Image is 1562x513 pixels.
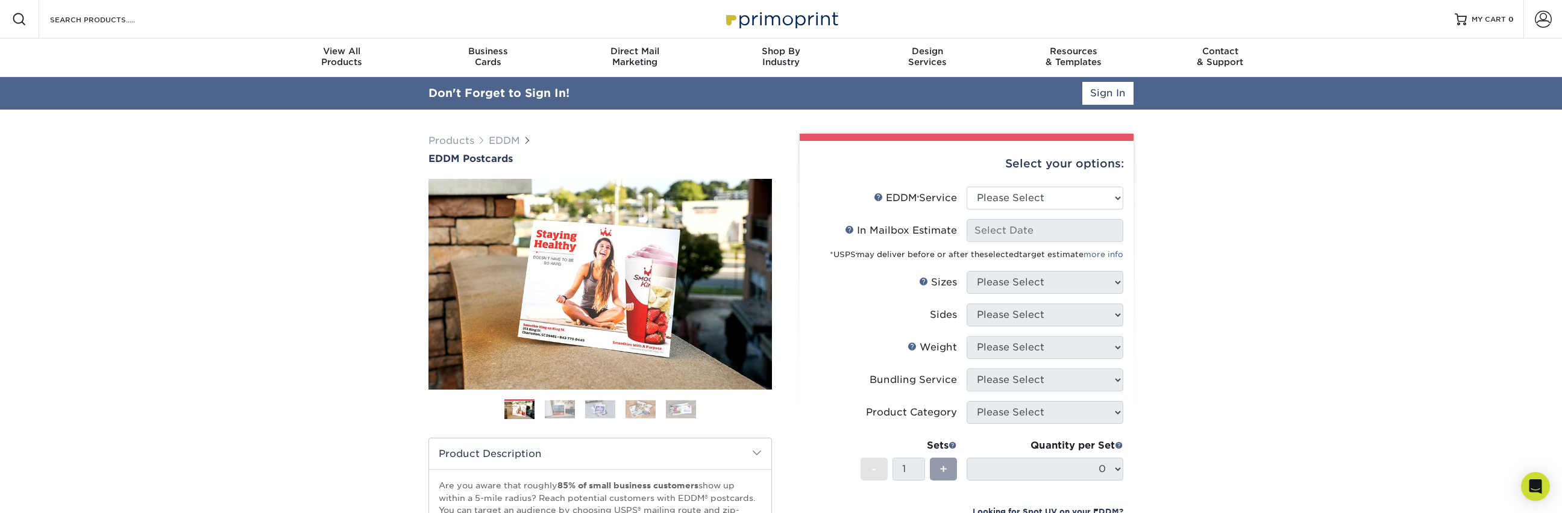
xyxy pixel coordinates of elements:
[562,46,708,67] div: Marketing
[866,405,957,420] div: Product Category
[415,46,562,57] span: Business
[967,438,1123,453] div: Quantity per Set
[428,135,474,146] a: Products
[428,85,569,102] div: Don't Forget to Sign In!
[708,46,855,67] div: Industry
[269,46,415,67] div: Products
[626,400,656,418] img: EDDM 04
[562,46,708,57] span: Direct Mail
[721,6,841,32] img: Primoprint
[428,166,772,403] img: EDDM Postcards 01
[429,438,771,469] h2: Product Description
[856,252,857,256] sup: ®
[1472,14,1506,25] span: MY CART
[854,46,1000,67] div: Services
[854,46,1000,57] span: Design
[428,153,772,164] a: EDDM Postcards
[1000,46,1147,57] span: Resources
[562,39,708,77] a: Direct MailMarketing
[854,39,1000,77] a: DesignServices
[967,219,1123,242] input: Select Date
[871,460,877,478] span: -
[3,476,102,509] iframe: Google Customer Reviews
[1147,46,1293,57] span: Contact
[908,340,957,355] div: Weight
[1000,46,1147,67] div: & Templates
[49,12,166,26] input: SEARCH PRODUCTS.....
[489,135,520,146] a: EDDM
[1082,82,1134,105] a: Sign In
[1084,250,1123,259] a: more info
[845,223,957,238] div: In Mailbox Estimate
[984,250,1019,259] span: selected
[1000,39,1147,77] a: Resources& Templates
[545,400,575,418] img: EDDM 02
[269,46,415,57] span: View All
[504,400,535,420] img: EDDM 01
[874,191,957,205] div: EDDM Service
[1508,15,1514,23] span: 0
[939,460,947,478] span: +
[666,400,696,418] img: EDDM 05
[830,250,1123,259] small: *USPS may deliver before or after the target estimate
[708,46,855,57] span: Shop By
[415,46,562,67] div: Cards
[557,480,698,490] strong: 85% of small business customers
[269,39,415,77] a: View AllProducts
[809,141,1124,187] div: Select your options:
[1147,46,1293,67] div: & Support
[919,275,957,290] div: Sizes
[415,39,562,77] a: BusinessCards
[708,39,855,77] a: Shop ByIndustry
[1521,472,1550,501] div: Open Intercom Messenger
[870,373,957,387] div: Bundling Service
[1147,39,1293,77] a: Contact& Support
[428,153,513,164] span: EDDM Postcards
[917,195,919,200] sup: ®
[930,308,957,322] div: Sides
[861,438,957,453] div: Sets
[585,400,615,418] img: EDDM 03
